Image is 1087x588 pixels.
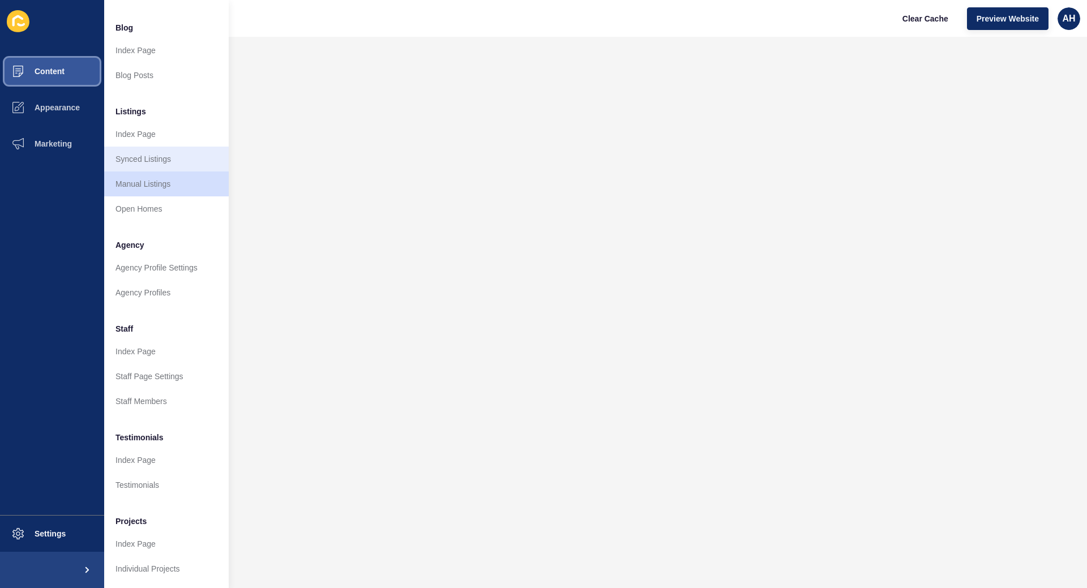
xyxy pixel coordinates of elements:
button: Clear Cache [893,7,958,30]
span: Staff [115,323,133,334]
a: Testimonials [104,473,229,497]
button: Preview Website [967,7,1049,30]
span: AH [1062,13,1075,24]
a: Blog Posts [104,63,229,88]
span: Testimonials [115,432,164,443]
span: Blog [115,22,133,33]
span: Preview Website [977,13,1039,24]
a: Agency Profiles [104,280,229,305]
a: Index Page [104,531,229,556]
span: Projects [115,516,147,527]
a: Individual Projects [104,556,229,581]
a: Index Page [104,448,229,473]
a: Open Homes [104,196,229,221]
a: Index Page [104,339,229,364]
a: Synced Listings [104,147,229,171]
span: Clear Cache [902,13,948,24]
a: Index Page [104,122,229,147]
a: Staff Members [104,389,229,414]
span: Agency [115,239,144,251]
span: Listings [115,106,146,117]
a: Staff Page Settings [104,364,229,389]
a: Manual Listings [104,171,229,196]
a: Agency Profile Settings [104,255,229,280]
a: Index Page [104,38,229,63]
